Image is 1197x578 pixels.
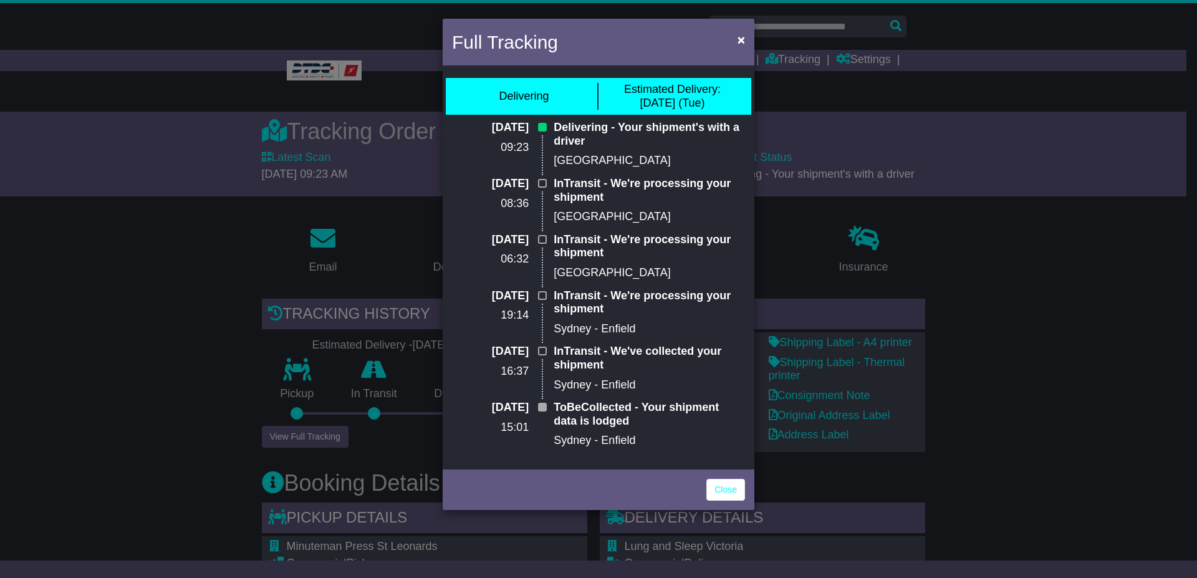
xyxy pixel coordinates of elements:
[554,322,745,336] p: Sydney - Enfield
[554,233,745,260] p: InTransit - We're processing your shipment
[452,141,529,155] p: 09:23
[554,434,745,448] p: Sydney - Enfield
[452,345,529,359] p: [DATE]
[554,401,745,428] p: ToBeCollected - Your shipment data is lodged
[452,28,558,56] h4: Full Tracking
[738,32,745,47] span: ×
[452,233,529,247] p: [DATE]
[499,90,549,104] div: Delivering
[452,197,529,211] p: 08:36
[452,289,529,303] p: [DATE]
[624,83,721,95] span: Estimated Delivery:
[706,479,745,501] a: Close
[554,210,745,224] p: [GEOGRAPHIC_DATA]
[452,365,529,378] p: 16:37
[554,345,745,372] p: InTransit - We've collected your shipment
[452,401,529,415] p: [DATE]
[731,27,751,52] button: Close
[554,378,745,392] p: Sydney - Enfield
[554,266,745,280] p: [GEOGRAPHIC_DATA]
[624,83,721,110] div: [DATE] (Tue)
[452,421,529,435] p: 15:01
[452,309,529,322] p: 19:14
[452,253,529,266] p: 06:32
[554,121,745,148] p: Delivering - Your shipment's with a driver
[452,121,529,135] p: [DATE]
[554,177,745,204] p: InTransit - We're processing your shipment
[452,177,529,191] p: [DATE]
[554,289,745,316] p: InTransit - We're processing your shipment
[554,154,745,168] p: [GEOGRAPHIC_DATA]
